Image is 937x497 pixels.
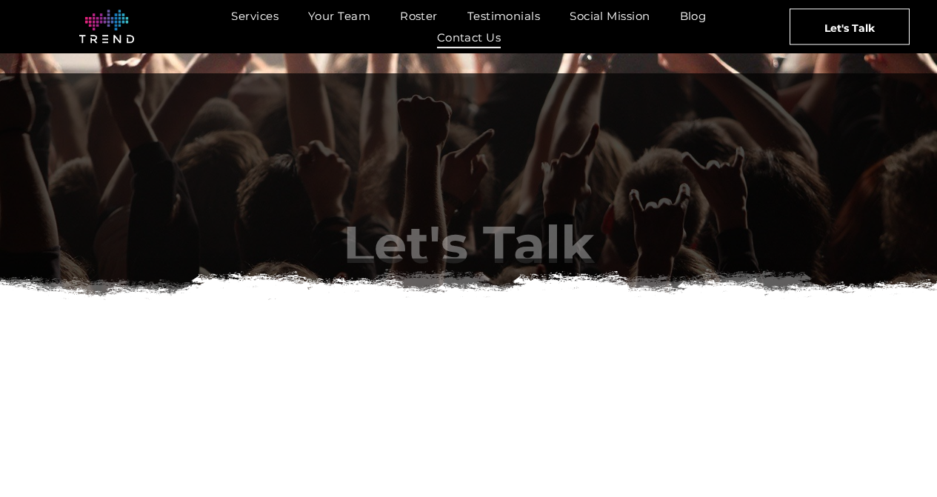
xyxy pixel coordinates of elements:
[824,9,875,46] span: Let's Talk
[343,213,595,276] span: Let's Talk
[422,27,516,48] a: Contact Us
[790,8,910,44] a: Let's Talk
[863,426,937,497] iframe: Chat Widget
[216,5,293,27] a: Services
[293,5,385,27] a: Your Team
[665,5,721,27] a: Blog
[385,5,453,27] a: Roster
[79,10,134,44] img: logo
[555,5,664,27] a: Social Mission
[453,5,555,27] a: Testimonials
